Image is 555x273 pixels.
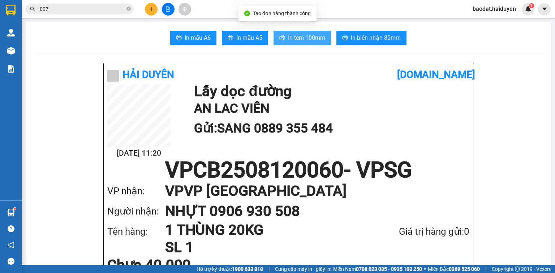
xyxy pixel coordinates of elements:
span: search [30,6,35,12]
button: aim [178,3,191,16]
span: message [8,258,14,265]
h2: TÁM VUI [48,36,98,56]
span: In tem 100mm [288,33,325,42]
span: | [268,265,270,273]
h1: Lấy dọc đường [194,84,466,99]
span: printer [176,35,182,42]
img: logo-vxr [6,5,16,16]
span: In biên nhận 80mm [351,33,401,42]
span: close-circle [126,6,131,13]
div: Người nhận: [107,204,165,219]
div: Chưa 40.000 [107,258,227,272]
span: Miền Bắc [428,265,480,273]
span: printer [228,35,233,42]
span: notification [8,242,14,248]
h1: Gửi: SANG 0889 355 484 [194,118,466,138]
h1: NHỰT 0906 930 508 [165,201,455,221]
span: Tạo đơn hàng thành công [253,10,311,16]
span: plus [149,6,154,12]
span: baodat.haiduyen [467,4,522,13]
span: 1 [530,3,533,8]
span: In mẫu A6 [185,33,211,42]
b: Hải Duyên [122,69,174,81]
h1: VPCB2508120060 - VPSG [107,159,469,181]
img: warehouse-icon [7,47,15,55]
span: printer [342,35,348,42]
span: Miền Nam [333,265,422,273]
span: In mẫu A5 [236,33,262,42]
span: close-circle [126,6,131,11]
b: Hải Duyên [19,6,71,18]
button: printerIn biên nhận 80mm [336,31,406,45]
span: file-add [165,6,171,12]
div: VP nhận: [107,184,165,199]
strong: 0708 023 035 - 0935 103 250 [356,266,422,272]
img: warehouse-icon [7,209,15,216]
b: [DOMAIN_NAME] [397,69,475,81]
img: solution-icon [7,65,15,73]
div: Tên hàng: [107,224,165,239]
button: file-add [162,3,175,16]
input: Tìm tên, số ĐT hoặc mã đơn [40,5,125,13]
span: aim [182,6,187,12]
sup: 1 [14,208,16,210]
span: question-circle [8,225,14,232]
span: | [485,265,486,273]
span: caret-down [541,6,548,12]
sup: 1 [529,3,534,8]
h2: AN LAC VIÊN [194,99,466,118]
span: ⚪️ [424,268,426,270]
button: printerIn mẫu A6 [170,31,216,45]
span: Hỗ trợ kỹ thuật: [197,265,263,273]
strong: 0369 525 060 [449,266,480,272]
h1: VP VP [GEOGRAPHIC_DATA] [165,181,455,201]
h2: [DATE] 11:20 [107,147,171,159]
h1: Lấy dọc đường [48,21,146,36]
img: icon-new-feature [525,6,532,12]
span: copyright [515,266,520,272]
h1: SL 1 [165,239,361,256]
h1: 1 THÙNG 20KG [165,221,361,239]
span: Cung cấp máy in - giấy in: [275,265,331,273]
button: printerIn tem 100mm [274,31,331,45]
button: printerIn mẫu A5 [222,31,268,45]
strong: 1900 633 818 [232,266,263,272]
img: warehouse-icon [7,29,15,36]
span: printer [279,35,285,42]
button: plus [145,3,158,16]
span: check-circle [244,10,250,16]
div: Giá trị hàng gửi: 0 [361,224,469,239]
button: caret-down [538,3,551,16]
